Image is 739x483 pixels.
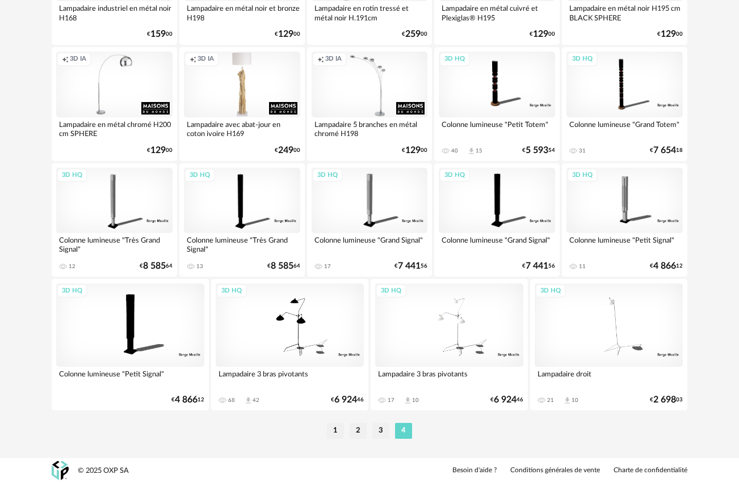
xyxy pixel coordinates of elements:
[372,423,389,439] li: 3
[439,52,470,66] div: 3D HQ
[567,168,598,183] div: 3D HQ
[211,279,368,410] a: 3D HQ Lampadaire 3 bras pivotants 68 Download icon 42 €6 92446
[317,55,324,63] span: Creation icon
[412,397,419,404] div: 10
[216,367,364,389] div: Lampadaire 3 bras pivotants
[312,168,343,183] div: 3D HQ
[566,1,683,24] div: Lampadaire en métal noir H195 cm BLACK SPHERE
[312,1,428,24] div: Lampadaire en rotin tressé et métal noir H.191cm
[78,466,129,476] div: © 2025 OXP SA
[275,147,300,154] div: € 00
[52,47,177,160] a: Creation icon 3D IA Lampadaire en métal chromé H200 cm SPHERE €12900
[434,47,560,160] a: 3D HQ Colonne lumineuse "Petit Totem" 40 Download icon 15 €5 59354
[614,466,687,475] a: Charte de confidentialité
[334,396,357,404] span: 6 924
[579,263,586,270] div: 11
[216,284,247,298] div: 3D HQ
[526,262,548,270] span: 7 441
[404,396,412,405] span: Download icon
[398,262,421,270] span: 7 441
[56,1,173,24] div: Lampadaire industriel en métal noir H168
[140,262,173,270] div: € 64
[190,55,196,63] span: Creation icon
[405,31,421,38] span: 259
[535,367,683,389] div: Lampadaire droit
[57,284,87,298] div: 3D HQ
[650,396,683,404] div: € 03
[331,396,364,404] div: € 46
[171,396,204,404] div: € 12
[56,117,173,140] div: Lampadaire en métal chromé H200 cm SPHERE
[439,1,555,24] div: Lampadaire en métal cuivré et Plexiglas® H195
[327,423,344,439] li: 1
[567,52,598,66] div: 3D HQ
[402,31,427,38] div: € 00
[184,1,300,24] div: Lampadaire en métal noir et bronze H198
[490,396,523,404] div: € 46
[375,367,523,389] div: Lampadaire 3 bras pivotants
[566,233,683,256] div: Colonne lumineuse "Petit Signal"
[271,262,293,270] span: 8 585
[439,233,555,256] div: Colonne lumineuse "Grand Signal"
[530,279,687,410] a: 3D HQ Lampadaire droit 21 Download icon 10 €2 69803
[572,397,578,404] div: 10
[184,233,300,256] div: Colonne lumineuse "Très Grand Signal"
[244,396,253,405] span: Download icon
[175,396,198,404] span: 4 866
[388,397,394,404] div: 17
[653,396,676,404] span: 2 698
[439,117,555,140] div: Colonne lumineuse "Petit Totem"
[452,466,497,475] a: Besoin d'aide ?
[650,262,683,270] div: € 12
[57,168,87,183] div: 3D HQ
[143,262,166,270] span: 8 585
[228,397,235,404] div: 68
[52,461,69,481] img: OXP
[196,263,203,270] div: 13
[653,147,676,154] span: 7 654
[278,31,293,38] span: 129
[52,163,177,277] a: 3D HQ Colonne lumineuse "Très Grand Signal" 12 €8 58564
[312,233,428,256] div: Colonne lumineuse "Grand Signal"
[661,31,676,38] span: 129
[522,262,555,270] div: € 56
[533,31,548,38] span: 129
[198,55,214,63] span: 3D IA
[657,31,683,38] div: € 00
[526,147,548,154] span: 5 593
[62,55,69,63] span: Creation icon
[56,233,173,256] div: Colonne lumineuse "Très Grand Signal"
[69,263,75,270] div: 12
[562,47,687,160] a: 3D HQ Colonne lumineuse "Grand Totem" 31 €7 65418
[307,47,433,160] a: Creation icon 3D IA Lampadaire 5 branches en métal chromé H198 €12900
[547,397,554,404] div: 21
[324,263,331,270] div: 17
[494,396,517,404] span: 6 924
[530,31,555,38] div: € 00
[650,147,683,154] div: € 18
[147,31,173,38] div: € 00
[275,31,300,38] div: € 00
[184,117,300,140] div: Lampadaire avec abat-jour en coton ivoire H169
[253,397,259,404] div: 42
[402,147,427,154] div: € 00
[312,117,428,140] div: Lampadaire 5 branches en métal chromé H198
[150,31,166,38] span: 159
[394,262,427,270] div: € 56
[70,55,86,63] span: 3D IA
[179,47,305,160] a: Creation icon 3D IA Lampadaire avec abat-jour en coton ivoire H169 €24900
[522,147,555,154] div: € 54
[395,423,412,439] li: 4
[56,367,204,389] div: Colonne lumineuse "Petit Signal"
[267,262,300,270] div: € 64
[52,279,209,410] a: 3D HQ Colonne lumineuse "Petit Signal" €4 86612
[405,147,421,154] span: 129
[579,147,586,154] div: 31
[150,147,166,154] span: 129
[476,147,482,154] div: 15
[510,466,600,475] a: Conditions générales de vente
[439,168,470,183] div: 3D HQ
[376,284,406,298] div: 3D HQ
[325,55,342,63] span: 3D IA
[278,147,293,154] span: 249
